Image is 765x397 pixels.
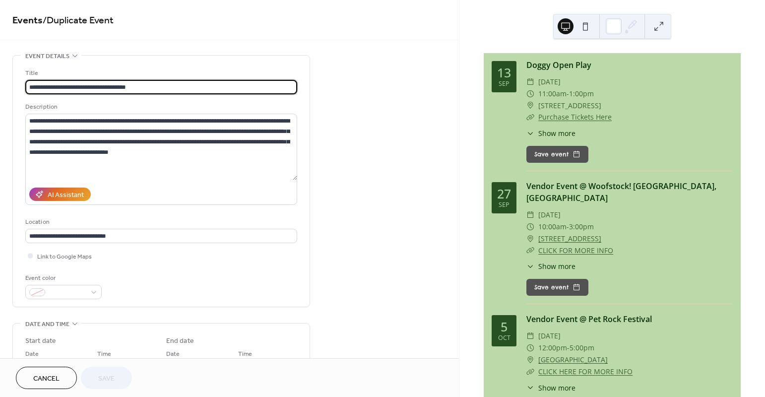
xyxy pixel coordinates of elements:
span: Date [25,349,39,359]
div: ​ [526,366,534,378]
div: Start date [25,336,56,346]
div: ​ [526,261,534,271]
div: ​ [526,383,534,393]
div: ​ [526,233,534,245]
span: Cancel [33,374,60,384]
span: Show more [538,261,575,271]
button: Save event [526,146,588,163]
div: 5 [501,321,508,333]
span: 1:00pm [569,88,594,100]
button: Cancel [16,367,77,389]
span: Link to Google Maps [37,252,92,262]
div: 27 [497,188,511,200]
span: Date and time [25,319,69,330]
span: Time [97,349,111,359]
a: Doggy Open Play [526,60,591,70]
a: Events [12,11,43,30]
button: ​Show more [526,261,575,271]
div: Location [25,217,295,227]
span: 12:00pm [538,342,567,354]
span: 3:00pm [569,221,594,233]
a: CLICK FOR MORE INFO [538,246,613,255]
a: Vendor Event @ Woofstock! [GEOGRAPHIC_DATA], [GEOGRAPHIC_DATA] [526,181,716,203]
div: ​ [526,100,534,112]
a: Purchase Tickets Here [538,112,612,122]
span: / Duplicate Event [43,11,114,30]
span: - [567,221,569,233]
div: ​ [526,245,534,257]
span: 5:00pm [570,342,594,354]
span: 11:00am [538,88,567,100]
span: [DATE] [538,76,561,88]
div: Sep [499,202,510,208]
span: - [567,88,569,100]
div: ​ [526,330,534,342]
a: CLICK HERE FOR MORE INFO [538,367,633,376]
div: AI Assistant [48,190,84,200]
div: ​ [526,128,534,138]
span: Time [238,349,252,359]
div: ​ [526,342,534,354]
a: [GEOGRAPHIC_DATA] [538,354,608,366]
span: Show more [538,128,575,138]
div: ​ [526,221,534,233]
span: - [567,342,570,354]
span: [STREET_ADDRESS] [538,100,601,112]
span: Event details [25,51,69,62]
div: ​ [526,354,534,366]
span: [DATE] [538,209,561,221]
div: ​ [526,111,534,123]
div: Oct [498,335,510,341]
div: Sep [499,81,510,87]
div: ​ [526,76,534,88]
button: ​Show more [526,383,575,393]
div: 13 [497,66,511,79]
button: Save event [526,279,588,296]
button: ​Show more [526,128,575,138]
span: Date [166,349,180,359]
span: [DATE] [538,330,561,342]
div: Event color [25,273,100,283]
div: ​ [526,88,534,100]
a: Vendor Event @ Pet Rock Festival [526,314,652,325]
a: [STREET_ADDRESS] [538,233,601,245]
button: AI Assistant [29,188,91,201]
div: ​ [526,209,534,221]
div: Title [25,68,295,78]
div: Description [25,102,295,112]
span: Show more [538,383,575,393]
span: 10:00am [538,221,567,233]
div: End date [166,336,194,346]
